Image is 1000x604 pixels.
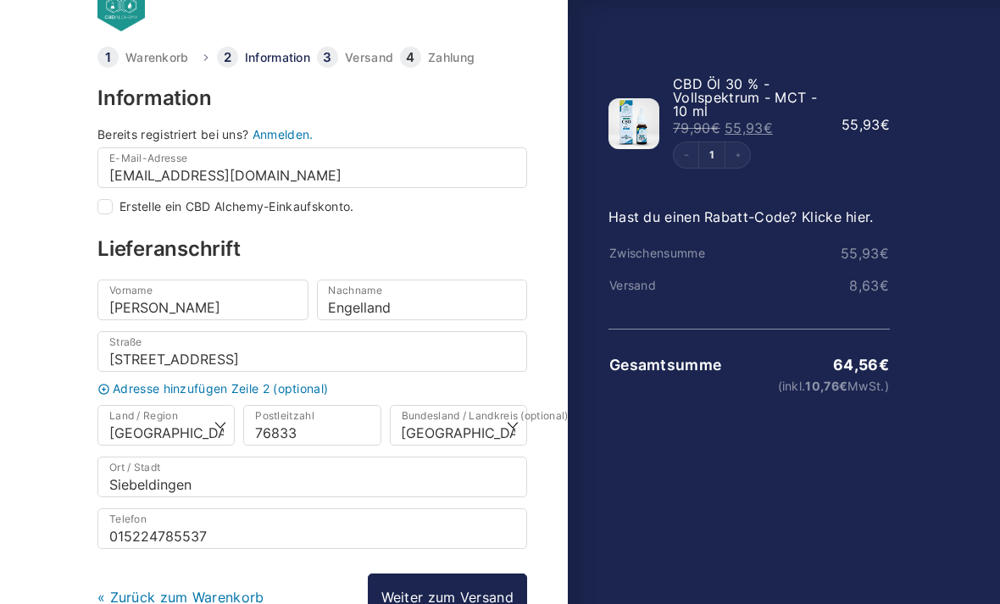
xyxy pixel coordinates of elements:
span: € [880,277,889,294]
th: Gesamtsumme [608,357,722,374]
a: Hast du einen Rabatt-Code? Klicke hier. [608,208,874,225]
span: 10,76 [805,379,847,393]
span: € [879,356,889,374]
bdi: 55,93 [842,116,890,133]
bdi: 8,63 [849,277,889,294]
button: Increment [725,142,750,168]
a: Versand [345,52,393,64]
th: Versand [608,279,703,292]
a: Anmelden. [253,127,314,141]
input: Straße [97,331,527,372]
a: Adresse hinzufügen Zeile 2 (optional) [93,383,531,396]
small: (inkl. MwSt.) [723,380,889,392]
input: Nachname [317,280,528,320]
span: € [839,379,847,393]
a: Edit [699,150,725,160]
h3: Lieferanschrift [97,239,527,259]
input: E-Mail-Adresse [97,147,527,188]
bdi: 55,93 [725,119,773,136]
input: Vorname [97,280,308,320]
a: Warenkorb [125,52,189,64]
input: Postleitzahl [243,405,381,446]
span: CBD Öl 30 % - Vollspektrum - MCT - 10 ml [673,75,817,119]
button: Decrement [674,142,699,168]
bdi: 79,90 [673,119,720,136]
a: Information [245,52,310,64]
span: € [881,116,890,133]
span: € [880,245,889,262]
input: Telefon [97,508,527,549]
label: Erstelle ein CBD Alchemy-Einkaufskonto. [119,201,354,213]
th: Zwischensumme [608,247,706,260]
bdi: 64,56 [833,356,889,374]
h3: Information [97,88,527,108]
bdi: 55,93 [841,245,889,262]
input: Ort / Stadt [97,457,527,497]
a: Zahlung [428,52,475,64]
span: € [764,119,773,136]
span: Bereits registriert bei uns? [97,127,248,141]
span: € [711,119,720,136]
